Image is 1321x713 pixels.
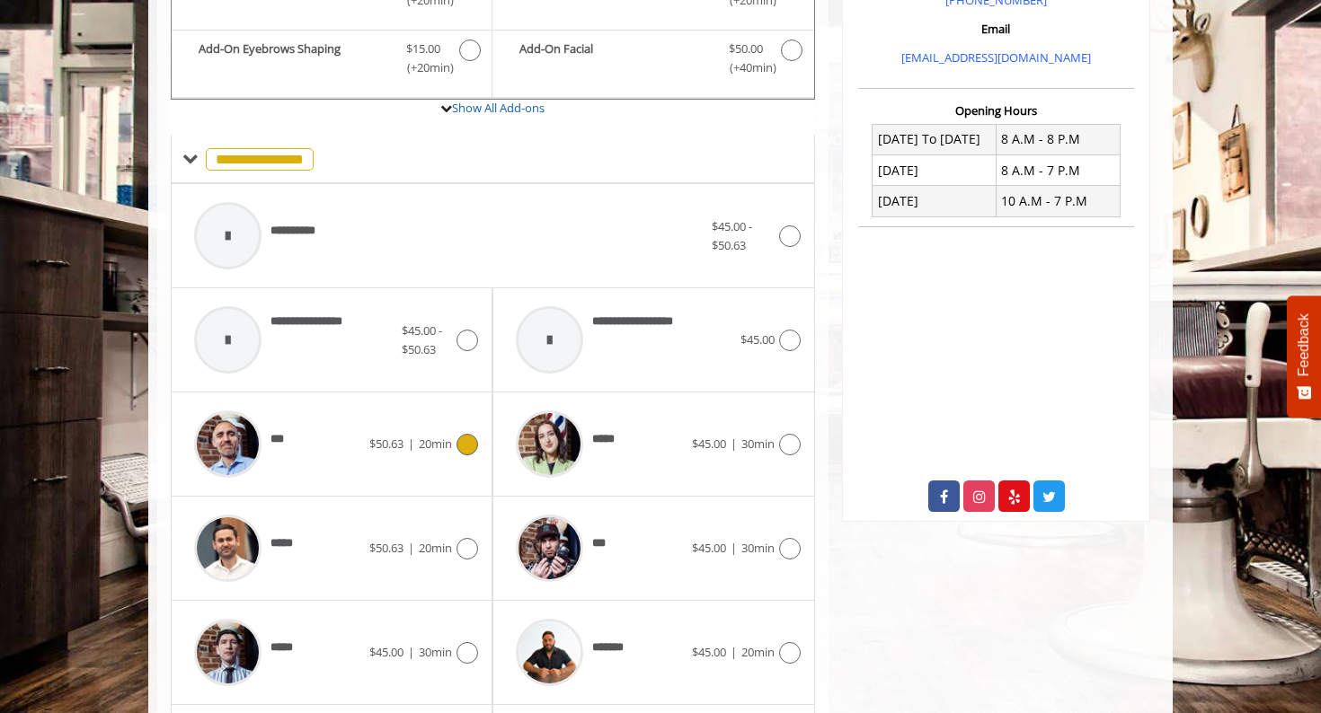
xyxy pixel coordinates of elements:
span: $45.00 [369,644,403,660]
td: 10 A.M - 7 P.M [996,186,1120,216]
span: (+20min ) [397,58,450,77]
span: $45.00 [692,540,726,556]
span: | [408,644,414,660]
span: $45.00 [692,436,726,452]
td: 8 A.M - 8 P.M [996,124,1120,154]
span: Feedback [1296,313,1312,376]
span: (+40min ) [719,58,772,77]
span: 30min [741,540,775,556]
button: Feedback - Show survey [1287,295,1321,418]
b: Add-On Facial [519,40,710,77]
td: [DATE] To [DATE] [873,124,997,154]
span: $50.00 [729,40,763,58]
td: [DATE] [873,155,997,186]
td: 8 A.M - 7 P.M [996,155,1120,186]
span: 20min [741,644,775,660]
span: | [408,540,414,556]
h3: Email [863,22,1130,35]
b: Add-On Eyebrows Shaping [199,40,388,77]
span: $45.00 [740,331,775,348]
span: $45.00 - $50.63 [712,218,752,253]
span: 20min [419,436,452,452]
a: Show All Add-ons [452,100,545,116]
span: $50.63 [369,436,403,452]
span: | [408,436,414,452]
label: Add-On Facial [501,40,804,82]
span: $45.00 [692,644,726,660]
td: [DATE] [873,186,997,216]
span: | [731,540,737,556]
span: 20min [419,540,452,556]
span: | [731,644,737,660]
span: $50.63 [369,540,403,556]
label: Add-On Eyebrows Shaping [181,40,483,82]
span: $45.00 - $50.63 [402,322,442,357]
a: [EMAIL_ADDRESS][DOMAIN_NAME] [901,49,1091,66]
span: 30min [741,436,775,452]
span: $15.00 [406,40,440,58]
h3: Opening Hours [858,104,1134,117]
span: 30min [419,644,452,660]
span: | [731,436,737,452]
